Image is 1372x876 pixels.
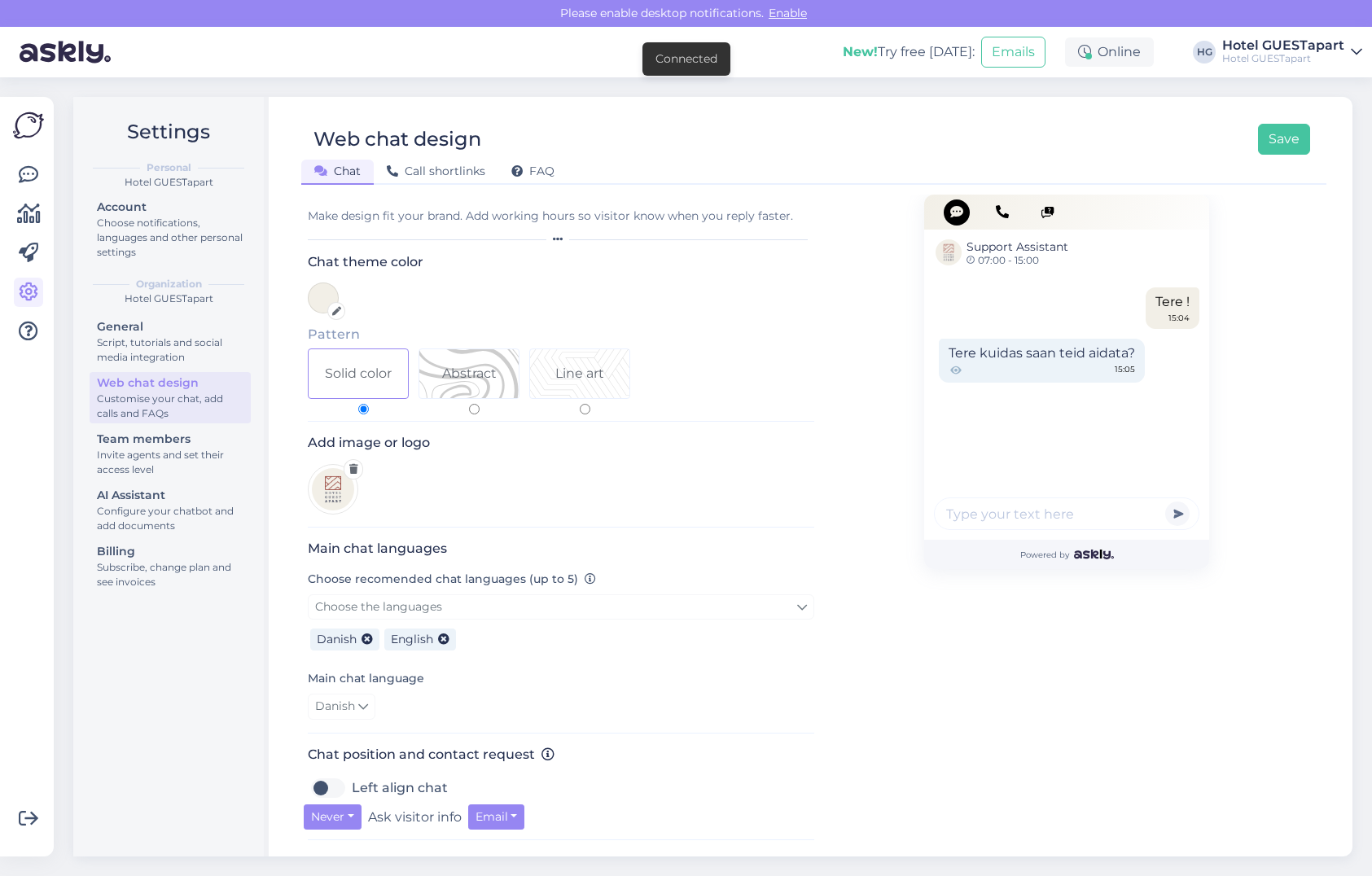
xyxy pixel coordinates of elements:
input: Type your text here [934,497,1199,530]
div: Subscribe, change plan and see invoices [97,560,243,589]
span: Call shortlinks [387,164,485,178]
div: Try free [DATE]: [843,42,975,62]
a: Choose the languages [308,594,814,620]
div: Script, tutorials and social media integration [97,335,243,365]
span: Enable [764,6,812,20]
a: GeneralScript, tutorials and social media integration [90,316,251,367]
div: 15:04 [1168,312,1190,324]
img: Support [936,239,962,265]
div: Make design fit your brand. Add working hours so visitor know when you reply faster. [308,208,814,225]
input: Pattern 1Abstract [469,404,480,414]
div: Team members [97,431,243,448]
div: Web chat design [97,374,243,392]
div: AI Assistant [97,487,243,504]
div: Online [1065,37,1154,67]
b: New! [843,44,878,59]
span: Chat [314,164,361,178]
label: Left align chat [352,775,448,801]
div: Tere ! [1146,287,1199,329]
h3: Chat theme color [308,254,814,269]
span: Danish [317,632,357,646]
span: Danish [315,698,355,716]
span: 15:05 [1115,363,1135,378]
b: Personal [147,160,191,175]
div: Hotel GUESTapart [1222,39,1344,52]
a: AccountChoose notifications, languages and other personal settings [90,196,251,262]
h3: Add image or logo [308,435,814,450]
label: Ask visitor info [368,804,462,830]
div: Web chat design [313,124,481,155]
div: Choose notifications, languages and other personal settings [97,216,243,260]
a: Web chat designCustomise your chat, add calls and FAQs [90,372,251,423]
a: Team membersInvite agents and set their access level [90,428,251,480]
a: Danish [308,694,375,720]
h3: Main chat languages [308,541,814,556]
label: Choose recomended chat languages (up to 5) [308,571,596,588]
label: Main chat language [308,670,424,687]
div: Line art [555,364,604,383]
img: Logo preview [308,464,358,515]
a: BillingSubscribe, change plan and see invoices [90,541,251,592]
input: Solid color [358,404,369,414]
h3: Chat position and contact request [308,747,814,762]
span: English [391,632,433,646]
div: Hotel GUESTapart [86,291,251,306]
span: 07:00 - 15:00 [967,256,1068,265]
div: HG [1193,41,1216,64]
div: Customise your chat, add calls and FAQs [97,392,243,421]
input: Pattern 2Line art [580,404,590,414]
span: Powered by [1020,549,1114,561]
div: Hotel GUESTapart [1222,52,1344,65]
h2: Settings [86,116,251,147]
div: General [97,318,243,335]
b: Organization [136,277,202,291]
div: Invite agents and set their access level [97,448,243,477]
div: Tere kuidas saan teid aidata? [939,339,1145,383]
div: Connected [655,50,717,68]
span: FAQ [511,164,554,178]
h5: Pattern [308,326,814,342]
button: Emails [981,37,1045,68]
button: Save [1258,124,1310,155]
span: Support Assistant [967,239,1068,256]
button: Email [468,804,525,830]
span: Choose the languages [315,599,442,614]
img: Askly Logo [13,110,44,141]
a: Hotel GUESTapartHotel GUESTapart [1222,39,1362,65]
div: Solid color [325,364,392,383]
button: Never [304,804,362,830]
div: Hotel GUESTapart [86,175,251,190]
div: Configure your chatbot and add documents [97,504,243,533]
div: Billing [97,543,243,560]
div: Abstract [442,364,497,383]
div: Account [97,199,243,216]
a: AI AssistantConfigure your chatbot and add documents [90,484,251,536]
img: Askly [1074,550,1114,559]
